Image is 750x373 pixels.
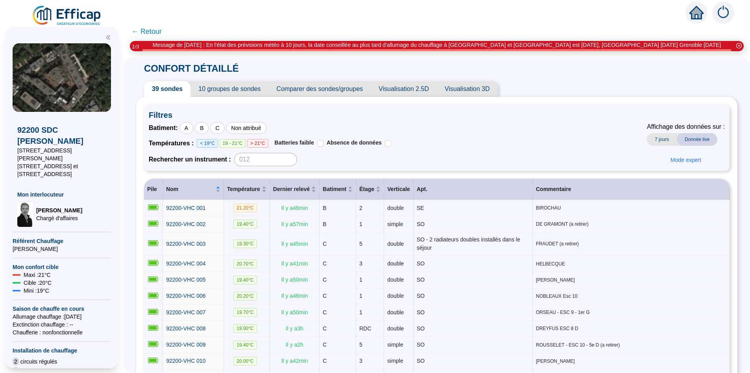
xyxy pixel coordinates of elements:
[536,293,726,299] span: NOBLEAUX Esc 10
[323,185,346,193] span: Batiment
[417,325,425,332] span: SO
[323,241,327,247] span: C
[166,277,205,283] span: 92200-VHC 005
[281,309,308,315] span: Il y a 50 min
[233,292,257,301] span: 20.20 °C
[163,179,224,200] th: Nom
[233,239,257,248] span: 19.30 °C
[13,347,111,354] span: Installation de chauffage
[226,122,266,134] div: Non attribué
[359,293,362,299] span: 1
[149,109,725,121] span: Filtres
[281,221,308,227] span: Il y a 57 min
[197,139,218,148] span: < 19°C
[24,287,49,295] span: Mini : 19 °C
[17,147,106,162] span: [STREET_ADDRESS][PERSON_NAME]
[536,241,726,247] span: FRAUDET (a retirer)
[136,63,247,74] span: CONFORT DÉTAILLÉ
[13,237,111,245] span: Référent Chauffage
[270,179,320,200] th: Dernier relevé
[359,341,362,348] span: 5
[149,139,197,148] span: Températures :
[13,328,111,336] span: Chaufferie : non fonctionnelle
[281,293,308,299] span: Il y a 46 min
[36,214,82,222] span: Chargé d'affaires
[275,139,314,146] span: Batteries faible
[712,2,734,24] img: alerts
[281,358,308,364] span: Il y a 42 min
[323,260,327,267] span: C
[166,220,205,228] a: 92200-VHC 002
[417,277,425,283] span: SO
[149,123,178,133] span: Batiment :
[536,342,726,348] span: ROUSSELET - ESC 10 - 5e D (a retirer)
[677,133,717,146] span: Donnée live
[417,260,425,267] span: SO
[359,205,362,211] span: 2
[536,325,726,332] span: DREYFUS ESC 8 D
[131,26,162,37] span: ← Retour
[166,325,205,333] a: 92200-VHC 008
[195,122,209,134] div: B
[179,122,193,134] div: A
[359,309,362,315] span: 1
[533,179,730,200] th: Commentaire
[671,156,701,164] span: Mode expert
[323,277,327,283] span: C
[269,81,371,97] span: Comparer des sondes/groupes
[281,260,308,267] span: Il y a 41 min
[105,35,111,40] span: double-left
[387,358,403,364] span: simple
[359,185,374,193] span: Étage
[17,162,106,178] span: [STREET_ADDRESS] et [STREET_ADDRESS]
[359,358,362,364] span: 3
[233,276,257,284] span: 19.40 °C
[13,263,111,271] span: Mon confort cible
[736,43,742,48] span: close-circle
[233,324,257,333] span: 19.90 °C
[166,325,205,332] span: 92200-VHC 008
[286,341,303,348] span: Il y a 2 h
[166,276,205,284] a: 92200-VHC 005
[387,309,404,315] span: double
[417,358,425,364] span: SO
[224,179,270,200] th: Température
[417,236,520,251] span: SO - 2 radiateurs doubles installés dans le séjour
[233,260,257,268] span: 20.70 °C
[166,260,205,267] span: 92200-VHC 004
[689,6,704,20] span: home
[417,341,425,348] span: SO
[17,191,106,199] span: Mon interlocuteur
[233,220,257,228] span: 19.40 °C
[13,358,19,366] span: 2
[149,155,231,164] span: Rechercher un instrument :
[387,205,404,211] span: double
[323,205,326,211] span: B
[144,81,190,97] span: 39 sondes
[17,124,106,147] span: 92200 SDC [PERSON_NAME]
[417,205,424,211] span: SE
[166,292,205,300] a: 92200-VHC 006
[387,341,403,348] span: simple
[647,133,677,146] span: 7 jours
[190,81,268,97] span: 10 groupes de sondes
[323,309,327,315] span: C
[20,358,57,366] span: circuits régulés
[359,241,362,247] span: 5
[323,293,327,299] span: C
[417,293,425,299] span: SO
[359,325,371,332] span: RDC
[536,309,726,315] span: ORSEAU - ESC 9 - 1er G
[664,154,708,166] button: Mode expert
[359,221,362,227] span: 1
[323,325,327,332] span: C
[166,358,205,364] span: 92200-VHC 010
[147,186,157,192] span: Pile
[166,260,205,268] a: 92200-VHC 004
[234,153,297,166] input: 012
[166,293,205,299] span: 92200-VHC 006
[387,325,404,332] span: double
[233,357,257,366] span: 20.00 °C
[17,202,33,227] img: Chargé d'affaires
[166,205,205,211] span: 92200-VHC 001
